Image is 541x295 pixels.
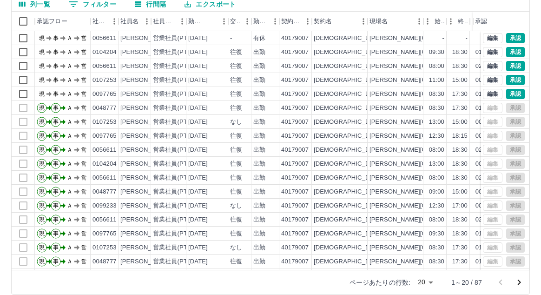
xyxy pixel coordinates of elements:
[153,229,202,238] div: 営業社員(PT契約)
[188,12,204,31] div: 勤務日
[475,229,491,238] div: 01:00
[153,12,175,31] div: 社員区分
[253,174,265,182] div: 出勤
[253,12,268,31] div: 勤務区分
[81,105,86,111] text: 営
[314,118,389,127] div: [DEMOGRAPHIC_DATA]市
[92,76,117,85] div: 0107253
[230,229,242,238] div: 往復
[153,146,202,154] div: 営業社員(PT契約)
[230,90,242,99] div: 往復
[67,63,73,69] text: Ａ
[230,62,242,71] div: 往復
[92,90,117,99] div: 0097765
[483,47,502,57] button: 編集
[475,104,491,113] div: 01:00
[39,147,45,153] text: 現
[230,12,240,31] div: 交通費
[39,105,45,111] text: 現
[253,48,265,57] div: 出勤
[92,243,117,252] div: 0107253
[452,76,468,85] div: 15:00
[475,48,491,57] div: 01:00
[81,147,86,153] text: 営
[53,63,59,69] text: 事
[53,188,59,195] text: 事
[281,201,309,210] div: 40179007
[92,12,107,31] div: 社員番号
[188,34,208,43] div: [DATE]
[475,215,491,224] div: 02:30
[452,118,468,127] div: 15:00
[314,201,389,210] div: [DEMOGRAPHIC_DATA]市
[281,132,309,141] div: 40179007
[67,35,73,41] text: Ａ
[67,77,73,83] text: Ａ
[429,229,444,238] div: 09:30
[230,201,242,210] div: なし
[253,215,265,224] div: 出勤
[253,104,265,113] div: 出勤
[81,63,86,69] text: 営
[153,201,202,210] div: 営業社員(PT契約)
[119,12,151,31] div: 社員名
[510,273,528,292] button: 次のページへ
[429,188,444,196] div: 09:00
[92,201,117,210] div: 0099233
[120,243,171,252] div: [PERSON_NAME]
[92,160,117,168] div: 0104204
[314,160,389,168] div: [DEMOGRAPHIC_DATA]市
[188,132,208,141] div: [DATE]
[281,34,309,43] div: 40179007
[188,146,208,154] div: [DATE]
[92,62,117,71] div: 0056611
[281,160,309,168] div: 40179007
[53,216,59,223] text: 事
[153,160,202,168] div: 営業社員(PT契約)
[120,188,171,196] div: [PERSON_NAME]
[429,76,444,85] div: 11:00
[253,188,265,196] div: 出勤
[67,230,73,237] text: Ａ
[153,34,202,43] div: 営業社員(PT契約)
[230,104,242,113] div: 往復
[475,118,491,127] div: 00:00
[204,15,217,28] button: ソート
[188,104,208,113] div: [DATE]
[253,90,265,99] div: 出勤
[92,174,117,182] div: 0056611
[153,62,202,71] div: 営業社員(PT契約)
[153,90,202,99] div: 営業社員(PT契約)
[281,174,309,182] div: 40179007
[120,146,171,154] div: [PERSON_NAME]
[314,146,389,154] div: [DEMOGRAPHIC_DATA]市
[429,174,444,182] div: 08:00
[314,76,389,85] div: [DEMOGRAPHIC_DATA]市
[39,49,45,55] text: 現
[314,243,389,252] div: [DEMOGRAPHIC_DATA]市
[312,12,368,31] div: 契約名
[120,132,171,141] div: [PERSON_NAME]
[92,215,117,224] div: 0056611
[466,34,468,43] div: -
[53,35,59,41] text: 事
[475,12,487,31] div: 承認
[188,48,208,57] div: [DATE]
[429,146,444,154] div: 08:00
[92,132,117,141] div: 0097765
[53,119,59,125] text: 事
[314,215,389,224] div: [DEMOGRAPHIC_DATA]市
[281,215,309,224] div: 40179007
[458,12,468,31] div: 終業
[281,90,309,99] div: 40179007
[217,14,231,28] button: メニュー
[67,105,73,111] text: Ａ
[120,104,171,113] div: [PERSON_NAME]
[92,229,117,238] div: 0097765
[120,215,171,224] div: [PERSON_NAME]
[281,146,309,154] div: 40179007
[39,161,45,167] text: 現
[120,48,171,57] div: [PERSON_NAME]
[230,146,242,154] div: 往復
[53,147,59,153] text: 事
